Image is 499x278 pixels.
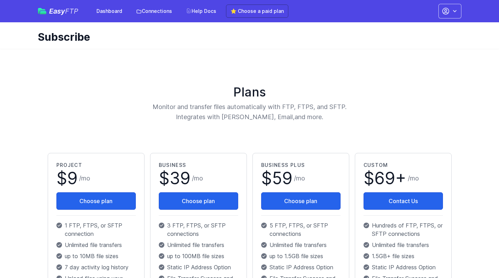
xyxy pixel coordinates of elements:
h2: Custom [364,162,443,169]
a: Connections [132,5,176,17]
span: mo [194,175,203,182]
p: up to 1.5GB file sizes [261,252,341,260]
span: 9 [67,168,78,188]
span: $ [261,170,293,187]
p: 1 FTP, FTPS, or SFTP connection [56,221,136,238]
h1: Plans [45,85,454,99]
button: Choose plan [56,192,136,210]
span: $ [364,170,406,187]
p: Unlimited file transfers [56,241,136,249]
p: 7 day activity log history [56,263,136,271]
span: mo [296,175,305,182]
span: FTP [65,7,78,15]
span: / [192,173,203,183]
p: Static IP Address Option [364,263,443,271]
span: mo [81,175,90,182]
span: Easy [49,8,78,15]
p: up to 100MB file sizes [159,252,238,260]
a: ⭐ Choose a paid plan [226,5,288,18]
span: $ [56,170,78,187]
button: Choose plan [159,192,238,210]
span: $ [159,170,190,187]
p: Unlimited file transfers [364,241,443,249]
span: 39 [170,168,190,188]
a: Contact Us [364,192,443,210]
p: Hundreds of FTP, FTPS, or SFTP connections [364,221,443,238]
span: mo [410,175,419,182]
span: / [79,173,90,183]
p: Unlimited file transfers [159,241,238,249]
h1: Subscribe [38,31,456,43]
h2: Business Plus [261,162,341,169]
img: easyftp_logo.png [38,8,46,14]
a: Dashboard [92,5,126,17]
h2: Project [56,162,136,169]
span: / [294,173,305,183]
h2: Business [159,162,238,169]
a: EasyFTP [38,8,78,15]
p: up to 10MB file sizes [56,252,136,260]
button: Choose plan [261,192,341,210]
p: 1.5GB+ file sizes [364,252,443,260]
p: Static IP Address Option [159,263,238,271]
p: 3 FTP, FTPS, or SFTP connections [159,221,238,238]
p: Static IP Address Option [261,263,341,271]
p: Unlimited file transfers [261,241,341,249]
span: 59 [272,168,293,188]
a: Help Docs [182,5,220,17]
span: 69+ [374,168,406,188]
p: Monitor and transfer files automatically with FTP, FTPS, and SFTP. Integrates with [PERSON_NAME],... [113,102,386,122]
p: 5 FTP, FTPS, or SFTP connections [261,221,341,238]
span: / [408,173,419,183]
